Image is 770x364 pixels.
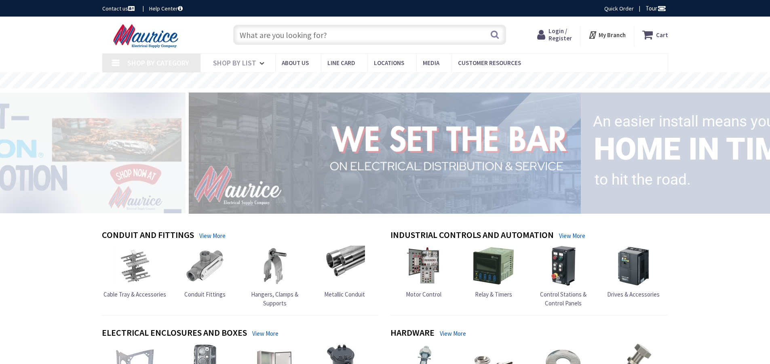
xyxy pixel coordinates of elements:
rs-layer: to hit the road. [595,166,691,194]
img: Hangers, Clamps & Supports [255,246,295,286]
a: Conduit Fittings Conduit Fittings [184,246,226,299]
a: Relay & Timers Relay & Timers [473,246,514,299]
a: Control Stations & Control Panels Control Stations & Control Panels [530,246,597,307]
span: Relay & Timers [475,290,512,298]
a: Drives & Accessories Drives & Accessories [607,246,660,299]
h4: Hardware [390,328,435,339]
span: About us [282,59,309,67]
img: Metallic Conduit [325,246,365,286]
img: Control Stations & Control Panels [543,246,584,286]
a: Motor Control Motor Control [403,246,444,299]
a: Login / Register [537,27,572,42]
h4: Electrical Enclosures and Boxes [102,328,247,339]
a: Help Center [149,4,183,13]
div: My Branch [588,27,626,42]
img: Maurice Electrical Supply Company [102,23,192,48]
a: Cart [642,27,668,42]
span: Shop By Category [127,58,189,67]
a: View More [559,231,585,240]
h4: Industrial Controls and Automation [390,230,554,242]
img: Motor Control [403,246,444,286]
span: Drives & Accessories [607,290,660,298]
rs-layer: Free Same Day Pickup at 15 Locations [312,76,460,85]
img: Cable Tray & Accessories [115,246,155,286]
span: Control Stations & Control Panels [540,290,586,307]
a: View More [252,329,278,338]
span: Customer Resources [458,59,521,67]
a: Cable Tray & Accessories Cable Tray & Accessories [103,246,166,299]
input: What are you looking for? [233,25,506,45]
span: Motor Control [406,290,441,298]
span: Line Card [327,59,355,67]
img: Drives & Accessories [613,246,654,286]
span: Shop By List [213,58,256,67]
a: Quick Order [604,4,634,13]
a: View More [199,231,226,240]
strong: My Branch [599,31,626,39]
h4: Conduit and Fittings [102,230,194,242]
span: Hangers, Clamps & Supports [251,290,298,307]
span: Tour [646,4,666,12]
a: Metallic Conduit Metallic Conduit [324,246,365,299]
a: Hangers, Clamps & Supports Hangers, Clamps & Supports [242,246,308,307]
span: Login / Register [548,27,572,42]
a: Contact us [102,4,136,13]
span: Cable Tray & Accessories [103,290,166,298]
img: Conduit Fittings [185,246,225,286]
span: Locations [374,59,404,67]
a: View More [440,329,466,338]
span: Media [423,59,439,67]
img: 1_1.png [179,90,584,215]
span: Metallic Conduit [324,290,365,298]
img: Relay & Timers [473,246,514,286]
strong: Cart [656,27,668,42]
span: Conduit Fittings [184,290,226,298]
